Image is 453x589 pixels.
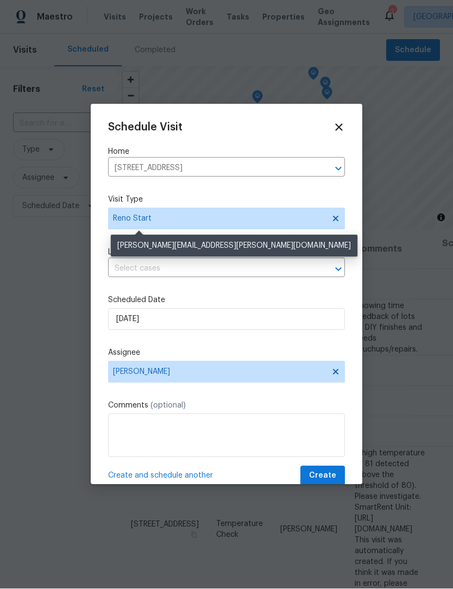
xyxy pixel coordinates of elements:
span: Linked Cases [108,247,155,258]
input: Enter in an address [108,160,314,177]
span: Schedule Visit [108,122,183,133]
button: Create [300,466,345,486]
span: Create [309,469,336,483]
button: Open [331,262,346,277]
input: M/D/YYYY [108,309,345,330]
label: Visit Type [108,195,345,205]
span: [PERSON_NAME] [113,368,326,377]
label: Assignee [108,348,345,359]
button: Open [331,161,346,177]
div: [PERSON_NAME][EMAIL_ADDRESS][PERSON_NAME][DOMAIN_NAME] [111,235,357,257]
label: Home [108,147,345,158]
input: Select cases [108,261,314,278]
label: Scheduled Date [108,295,345,306]
label: Comments [108,400,345,411]
span: (optional) [150,402,186,410]
span: Close [333,122,345,134]
span: Create and schedule another [108,471,213,481]
span: Reno Start [113,214,324,224]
